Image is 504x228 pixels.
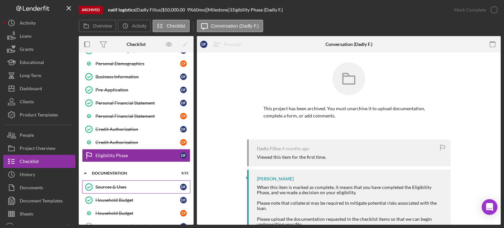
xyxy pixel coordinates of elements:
[82,57,190,70] a: Personal DemographicsCF
[257,176,294,181] div: [PERSON_NAME]
[20,108,58,123] div: Product Templates
[454,3,486,16] div: Mark Complete
[263,105,434,120] p: This project has been archived. You must unarchive it to upload documentation, complete a form, o...
[200,41,207,48] div: D F
[82,70,190,83] a: Business InformationDF
[325,42,372,47] div: Conversation (Dadly F.)
[3,69,75,82] button: Long-Term
[180,87,187,93] div: D F
[92,171,172,175] div: Documentation
[448,3,501,16] button: Mark Complete
[3,181,75,194] button: Documents
[82,110,190,123] a: Personal Financial StatementCF
[282,146,309,151] time: 2025-05-05 19:16
[180,73,187,80] div: D F
[82,207,190,220] a: Household BudgetCF
[82,180,190,194] a: Sources & UsesDF
[20,168,35,183] div: History
[95,153,180,158] div: Eligibility Phase
[3,16,75,30] button: Activity
[20,181,43,196] div: Documents
[20,142,55,156] div: Project Overview
[93,23,112,29] label: Overview
[20,69,41,84] div: Long-Term
[79,20,116,32] button: Overview
[180,152,187,159] div: D F
[3,82,75,95] button: Dashboard
[180,113,187,119] div: C F
[257,217,444,227] div: Please upload the documentation requested in the checklist items so that we can begin underwritin...
[3,56,75,69] button: Educational
[95,127,180,132] div: Credit Authorization
[153,20,190,32] button: Checklist
[82,149,190,162] a: Eligibility PhaseDF
[82,123,190,136] a: Credit AuthorizationDF
[3,30,75,43] button: Loans
[3,155,75,168] button: Checklist
[20,56,44,71] div: Educational
[180,139,187,146] div: C F
[95,140,180,145] div: Credit Authorization
[180,184,187,190] div: D F
[257,146,281,151] div: Dadly Filius
[180,210,187,217] div: C F
[20,207,33,222] div: Sheets
[187,7,193,12] div: 9 %
[257,185,444,200] div: When this item is marked as complete, it means that you have completed the Eligibility Phase, and...
[193,7,205,12] div: 60 mo
[180,60,187,67] div: C F
[95,114,180,119] div: Personal Financial Statement
[82,136,190,149] a: Credit AuthorizationCF
[82,96,190,110] a: Personal Financial StatementDF
[20,82,42,97] div: Dashboard
[95,197,180,203] div: Household Budget
[136,7,162,12] div: Dadly Filius |
[108,7,135,12] b: natif logistics
[177,171,189,175] div: 8 / 21
[20,129,34,143] div: People
[257,200,444,211] div: Please note that collateral may be required to mitigate potential risks associated with the loan.
[211,23,259,29] label: Conversation (Dadly F.)
[20,43,33,57] div: Grants
[257,155,326,160] div: Viewed this item for the first time.
[20,30,31,44] div: Loans
[197,20,263,32] button: Conversation (Dadly F.)
[20,95,34,110] div: Clients
[82,83,190,96] a: Pre-ApplicationDF
[95,61,180,66] div: Personal Demographics
[108,7,136,12] div: |
[3,142,75,155] button: Project Overview
[197,38,248,51] button: DFReassign
[224,38,241,51] div: Reassign
[162,7,187,12] div: $50,000.00
[20,194,63,209] div: Document Templates
[3,194,75,207] button: Document Templates
[3,168,75,181] button: History
[3,108,75,121] button: Product Templates
[20,16,36,31] div: Activity
[167,23,185,29] label: Checklist
[180,197,187,203] div: D F
[95,184,180,190] div: Sources & Uses
[482,199,497,215] div: Open Intercom Messenger
[95,74,180,79] div: Business Information
[3,207,75,220] button: Sheets
[132,23,146,29] label: Activity
[3,95,75,108] button: Clients
[3,43,75,56] button: Grants
[205,7,283,12] div: | [Milestone] Eligibility Phase (Dadly F.)
[3,129,75,142] button: People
